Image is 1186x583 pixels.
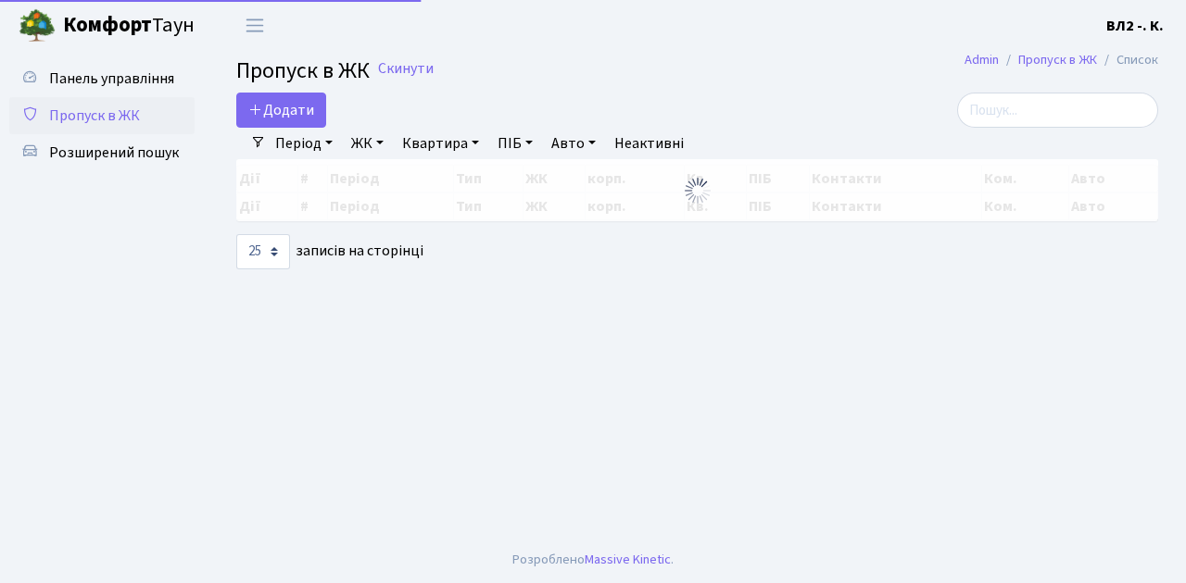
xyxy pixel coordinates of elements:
a: Massive Kinetic [585,550,671,569]
a: Пропуск в ЖК [9,97,195,134]
span: Пропуск в ЖК [236,55,370,87]
span: Додати [248,100,314,120]
a: Панель управління [9,60,195,97]
nav: breadcrumb [937,41,1186,80]
a: Квартира [395,128,486,159]
span: Таун [63,10,195,42]
input: Пошук... [957,93,1158,128]
span: Розширений пошук [49,143,179,163]
select: записів на сторінці [236,234,290,269]
a: ЖК [344,128,391,159]
button: Переключити навігацію [232,10,278,41]
img: logo.png [19,7,56,44]
li: Список [1097,50,1158,70]
a: Скинути [378,60,434,78]
span: Пропуск в ЖК [49,105,140,126]
span: Панель управління [49,68,174,89]
a: Авто [544,128,603,159]
label: записів на сторінці [236,234,423,269]
a: Розширений пошук [9,134,195,171]
div: Розроблено . [512,550,674,570]
img: Обробка... [683,176,713,205]
a: Admin [965,50,999,69]
b: ВЛ2 -. К. [1106,16,1164,36]
a: ПІБ [490,128,540,159]
b: Комфорт [63,10,152,40]
a: Пропуск в ЖК [1018,50,1097,69]
a: Додати [236,93,326,128]
a: ВЛ2 -. К. [1106,15,1164,37]
a: Неактивні [607,128,691,159]
a: Період [268,128,340,159]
